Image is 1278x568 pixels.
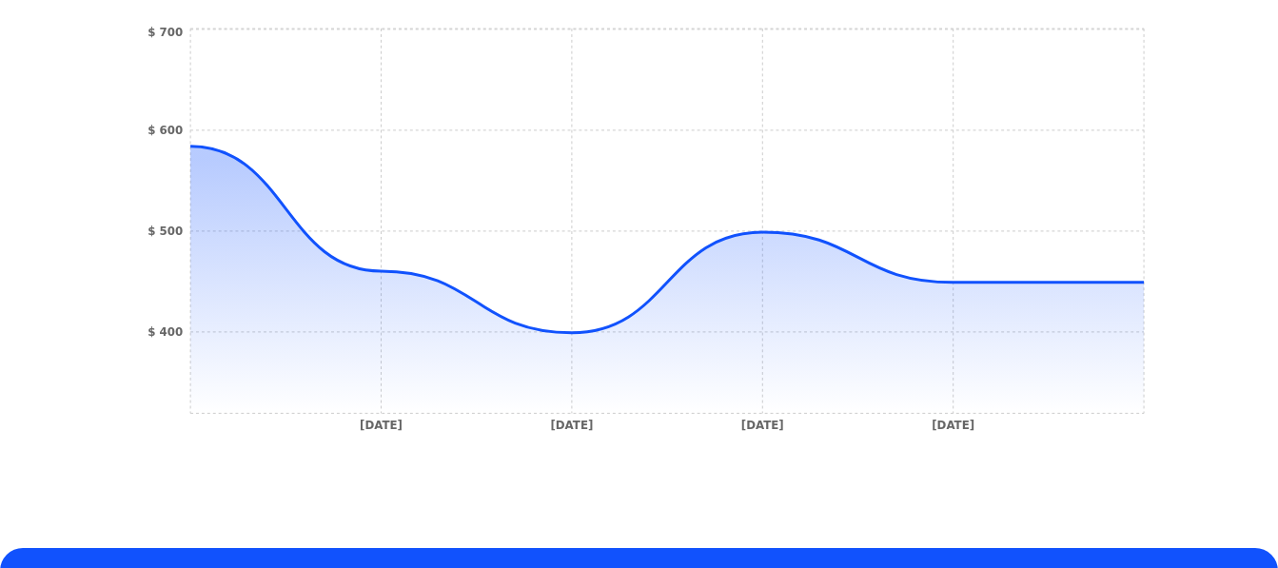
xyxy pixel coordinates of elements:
[147,325,183,339] tspan: $ 400
[147,26,183,39] tspan: $ 700
[147,225,183,238] tspan: $ 500
[147,124,183,137] tspan: $ 600
[550,419,593,432] tspan: [DATE]
[741,419,784,432] tspan: [DATE]
[932,419,974,432] tspan: [DATE]
[360,419,403,432] tspan: [DATE]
